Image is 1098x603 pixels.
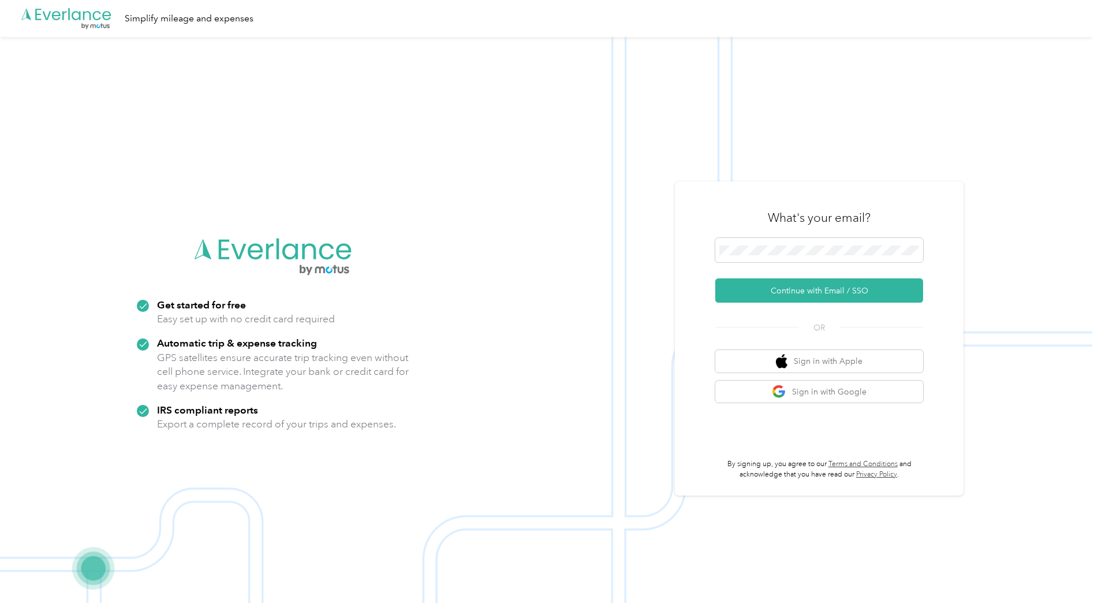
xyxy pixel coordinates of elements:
h3: What's your email? [768,210,871,226]
div: Simplify mileage and expenses [125,12,253,26]
img: google logo [772,385,786,399]
strong: Get started for free [157,299,246,311]
button: Continue with Email / SSO [715,278,923,303]
button: google logoSign in with Google [715,381,923,403]
strong: Automatic trip & expense tracking [157,337,317,349]
p: GPS satellites ensure accurate trip tracking even without cell phone service. Integrate your bank... [157,351,409,393]
a: Privacy Policy [856,470,897,479]
p: Easy set up with no credit card required [157,312,335,326]
button: apple logoSign in with Apple [715,350,923,373]
strong: IRS compliant reports [157,404,258,416]
p: Export a complete record of your trips and expenses. [157,417,396,431]
a: Terms and Conditions [828,460,898,468]
img: apple logo [776,354,787,368]
p: By signing up, you agree to our and acknowledge that you have read our . [715,459,923,479]
span: OR [799,322,839,334]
